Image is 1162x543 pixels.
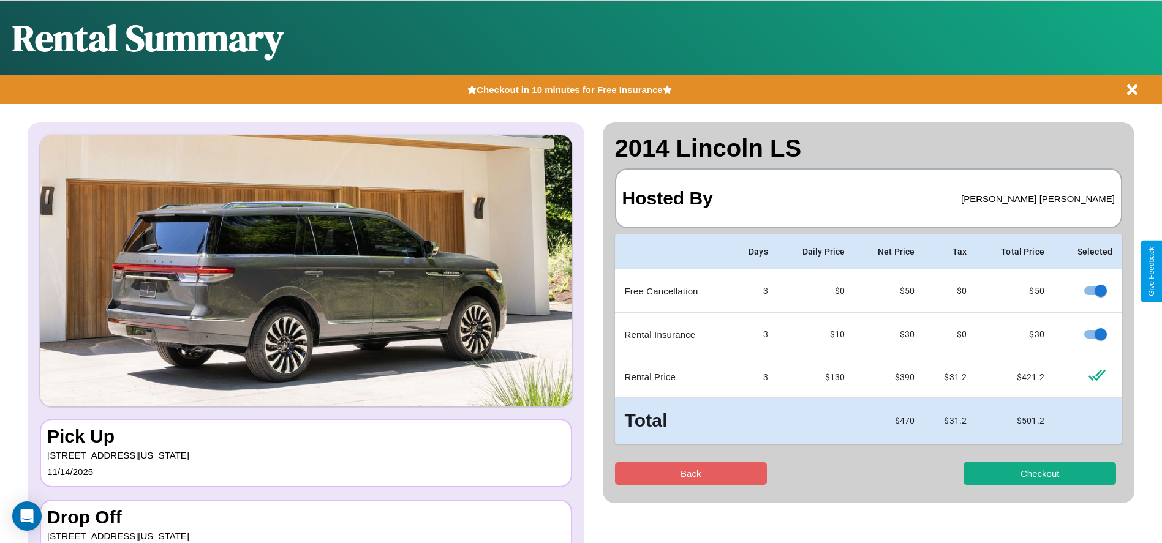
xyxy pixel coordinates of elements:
[625,326,720,343] p: Rental Insurance
[47,447,565,463] p: [STREET_ADDRESS][US_STATE]
[924,234,976,269] th: Tax
[622,176,713,221] h3: Hosted By
[615,135,1123,162] h2: 2014 Lincoln LS
[625,408,720,434] h3: Total
[730,234,778,269] th: Days
[47,463,565,480] p: 11 / 14 / 2025
[778,269,855,313] td: $0
[976,356,1054,398] td: $ 421.2
[625,283,720,299] p: Free Cancellation
[976,398,1054,444] td: $ 501.2
[924,356,976,398] td: $ 31.2
[855,269,924,313] td: $ 50
[730,269,778,313] td: 3
[855,234,924,269] th: Net Price
[12,501,42,531] div: Open Intercom Messenger
[778,234,855,269] th: Daily Price
[778,313,855,356] td: $10
[1147,247,1156,296] div: Give Feedback
[477,84,662,95] b: Checkout in 10 minutes for Free Insurance
[615,234,1123,444] table: simple table
[961,190,1115,207] p: [PERSON_NAME] [PERSON_NAME]
[1054,234,1122,269] th: Selected
[47,426,565,447] h3: Pick Up
[924,269,976,313] td: $0
[924,313,976,356] td: $0
[976,269,1054,313] td: $ 50
[855,398,924,444] td: $ 470
[12,13,284,63] h1: Rental Summary
[855,356,924,398] td: $ 390
[924,398,976,444] td: $ 31.2
[730,356,778,398] td: 3
[625,369,720,385] p: Rental Price
[855,313,924,356] td: $ 30
[964,462,1116,485] button: Checkout
[730,313,778,356] td: 3
[778,356,855,398] td: $ 130
[47,507,565,528] h3: Drop Off
[976,313,1054,356] td: $ 30
[976,234,1054,269] th: Total Price
[615,462,768,485] button: Back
